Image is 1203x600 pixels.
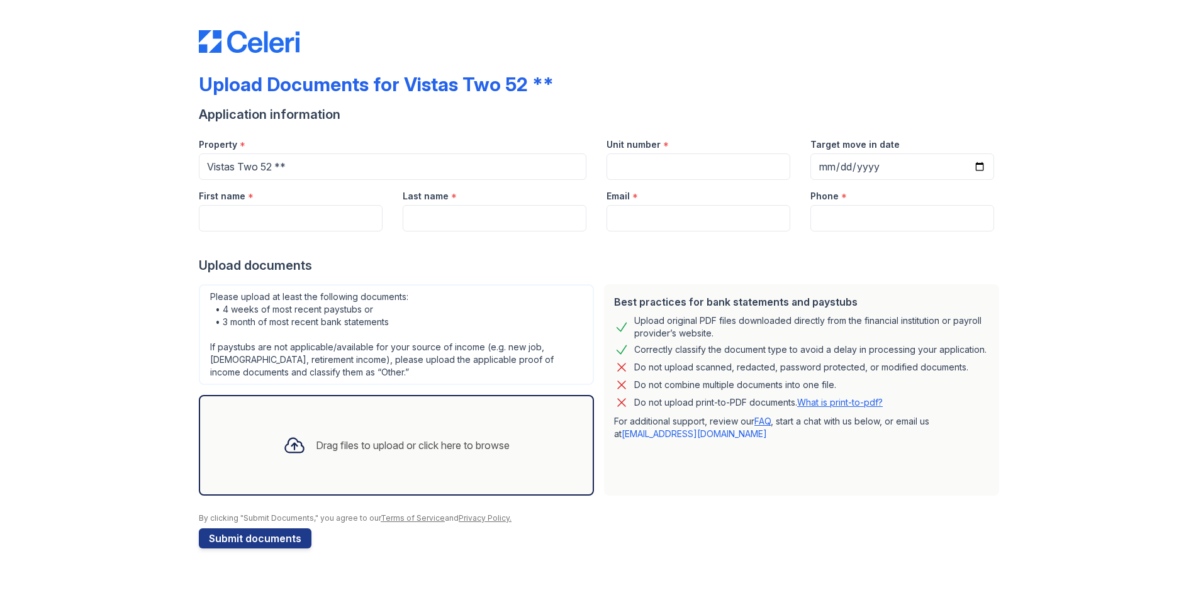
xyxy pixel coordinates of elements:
[634,360,968,375] div: Do not upload scanned, redacted, password protected, or modified documents.
[797,397,883,408] a: What is print-to-pdf?
[614,415,989,440] p: For additional support, review our , start a chat with us below, or email us at
[199,73,554,96] div: Upload Documents for Vistas Two 52 **
[199,528,311,548] button: Submit documents
[199,190,245,203] label: First name
[316,438,510,453] div: Drag files to upload or click here to browse
[403,190,449,203] label: Last name
[199,30,299,53] img: CE_Logo_Blue-a8612792a0a2168367f1c8372b55b34899dd931a85d93a1a3d3e32e68fde9ad4.png
[459,513,512,523] a: Privacy Policy.
[607,138,661,151] label: Unit number
[622,428,767,439] a: [EMAIL_ADDRESS][DOMAIN_NAME]
[381,513,445,523] a: Terms of Service
[199,138,237,151] label: Property
[810,138,900,151] label: Target move in date
[810,190,839,203] label: Phone
[634,342,987,357] div: Correctly classify the document type to avoid a delay in processing your application.
[199,284,594,385] div: Please upload at least the following documents: • 4 weeks of most recent paystubs or • 3 month of...
[199,513,1004,523] div: By clicking "Submit Documents," you agree to our and
[607,190,630,203] label: Email
[634,396,883,409] p: Do not upload print-to-PDF documents.
[199,257,1004,274] div: Upload documents
[754,416,771,426] a: FAQ
[199,106,1004,123] div: Application information
[634,377,836,392] div: Do not combine multiple documents into one file.
[614,294,989,309] div: Best practices for bank statements and paystubs
[634,314,989,340] div: Upload original PDF files downloaded directly from the financial institution or payroll provider’...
